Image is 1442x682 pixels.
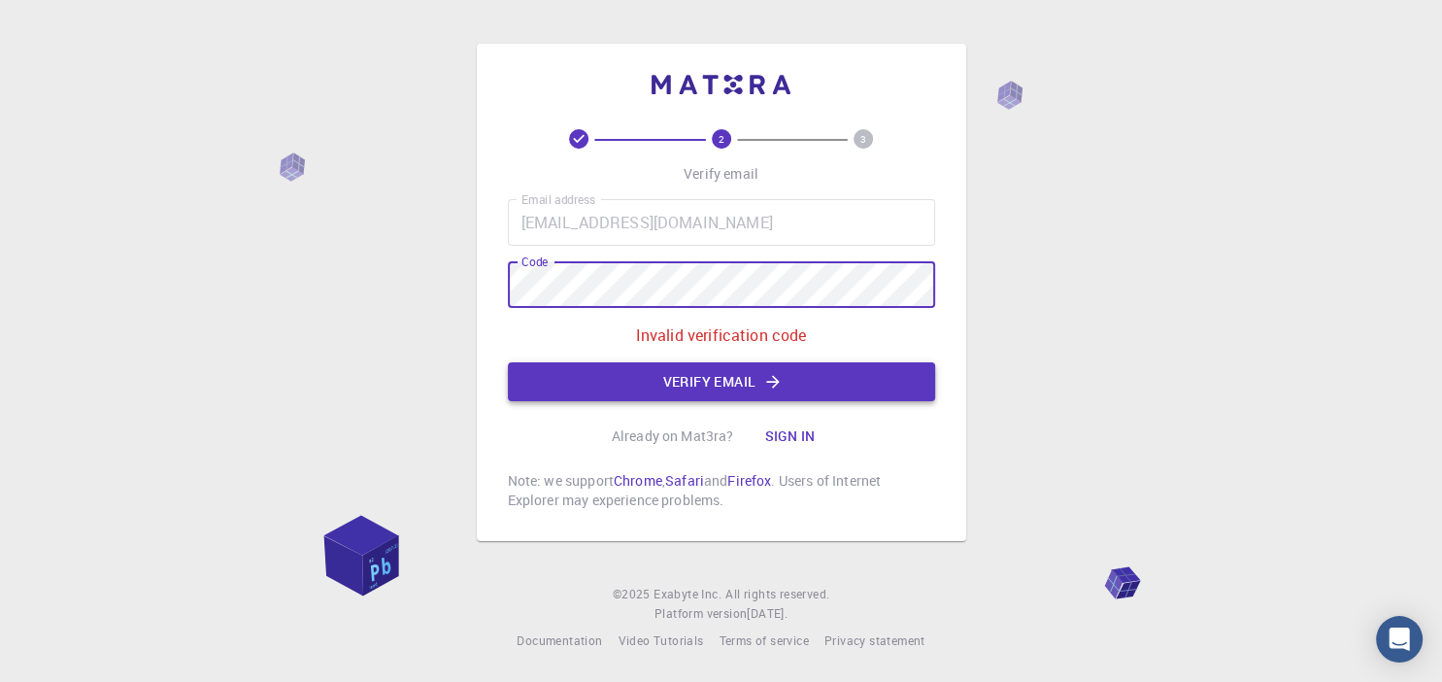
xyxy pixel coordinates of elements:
span: Documentation [517,632,602,648]
span: Privacy statement [824,632,925,648]
span: © 2025 [613,585,654,604]
a: Terms of service [719,631,808,651]
a: Documentation [517,631,602,651]
a: Chrome [614,471,662,490]
button: Sign in [749,417,830,456]
label: Code [521,254,548,270]
span: [DATE] . [747,605,788,621]
span: All rights reserved. [725,585,829,604]
p: Invalid verification code [636,324,807,347]
p: Note: we support , and . Users of Internet Explorer may experience problems. [508,471,935,510]
a: [DATE]. [747,604,788,624]
a: Privacy statement [824,631,925,651]
label: Email address [521,191,595,208]
button: Verify email [508,362,935,401]
a: Safari [665,471,704,490]
a: Firefox [727,471,771,490]
text: 2 [719,132,724,146]
span: Video Tutorials [618,632,703,648]
a: Video Tutorials [618,631,703,651]
p: Already on Mat3ra? [612,426,734,446]
text: 3 [860,132,866,146]
div: Open Intercom Messenger [1376,616,1423,663]
a: Exabyte Inc. [654,585,721,604]
span: Platform version [654,604,747,624]
p: Verify email [684,164,758,184]
span: Exabyte Inc. [654,586,721,601]
span: Terms of service [719,632,808,648]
